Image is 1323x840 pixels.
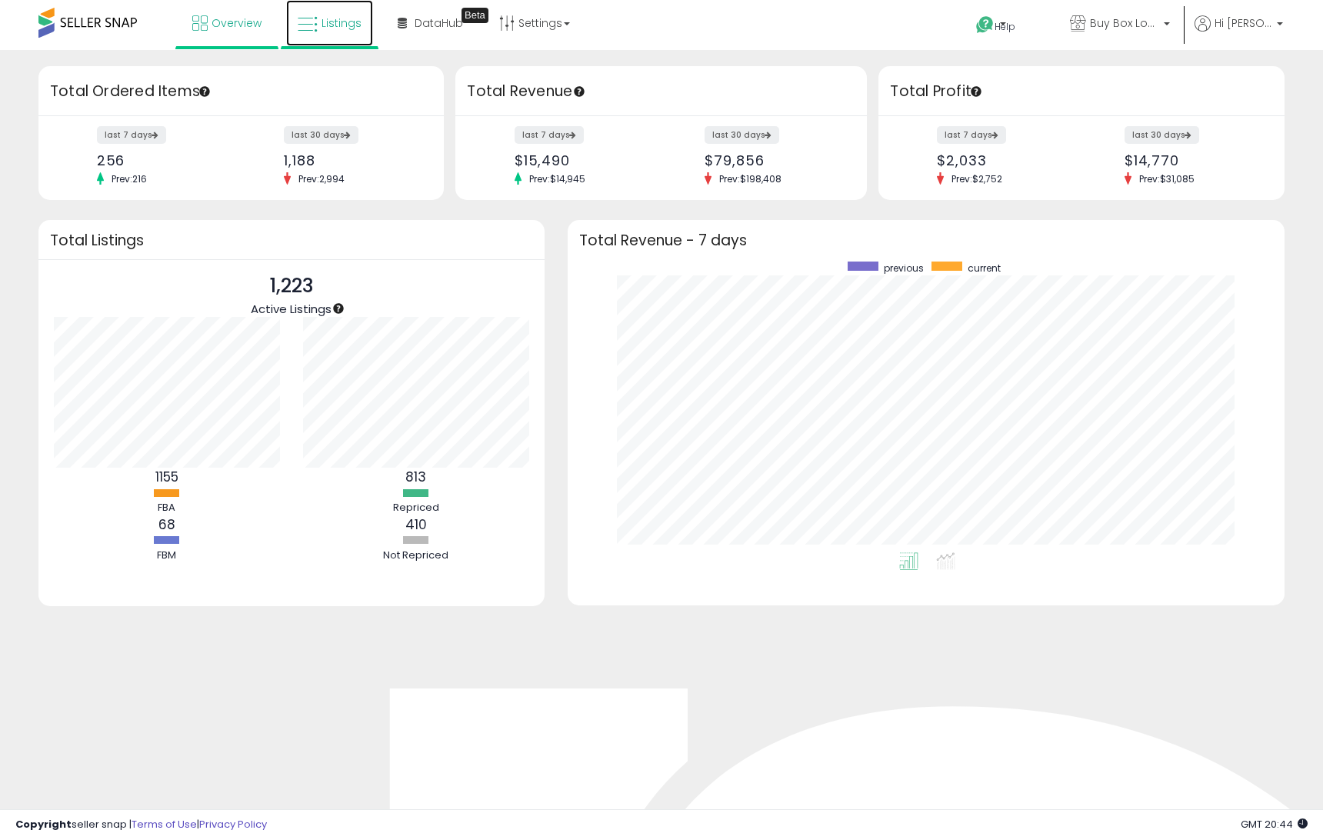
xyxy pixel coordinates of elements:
[322,15,362,31] span: Listings
[284,126,358,144] label: last 30 days
[968,262,1001,275] span: current
[579,235,1274,246] h3: Total Revenue - 7 days
[251,301,332,317] span: Active Listings
[1125,126,1199,144] label: last 30 days
[1090,15,1159,31] span: Buy Box Logistics
[705,152,840,168] div: $79,856
[1125,152,1258,168] div: $14,770
[705,126,779,144] label: last 30 days
[572,85,586,98] div: Tooltip anchor
[1215,15,1272,31] span: Hi [PERSON_NAME]
[370,548,462,563] div: Not Repriced
[97,152,230,168] div: 256
[50,81,432,102] h3: Total Ordered Items
[212,15,262,31] span: Overview
[121,501,213,515] div: FBA
[515,152,650,168] div: $15,490
[890,81,1272,102] h3: Total Profit
[158,515,175,534] b: 68
[155,468,178,486] b: 1155
[104,172,155,185] span: Prev: 216
[284,152,417,168] div: 1,188
[937,152,1070,168] div: $2,033
[1195,15,1283,50] a: Hi [PERSON_NAME]
[462,8,488,23] div: Tooltip anchor
[198,85,212,98] div: Tooltip anchor
[332,302,345,315] div: Tooltip anchor
[522,172,593,185] span: Prev: $14,945
[937,126,1006,144] label: last 7 days
[995,20,1015,33] span: Help
[97,126,166,144] label: last 7 days
[711,172,789,185] span: Prev: $198,408
[121,548,213,563] div: FBM
[291,172,352,185] span: Prev: 2,994
[969,85,983,98] div: Tooltip anchor
[405,515,427,534] b: 410
[884,262,924,275] span: previous
[467,81,855,102] h3: Total Revenue
[964,4,1045,50] a: Help
[1131,172,1202,185] span: Prev: $31,085
[251,272,332,301] p: 1,223
[515,126,584,144] label: last 7 days
[975,15,995,35] i: Get Help
[944,172,1010,185] span: Prev: $2,752
[405,468,426,486] b: 813
[50,235,533,246] h3: Total Listings
[370,501,462,515] div: Repriced
[415,15,463,31] span: DataHub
